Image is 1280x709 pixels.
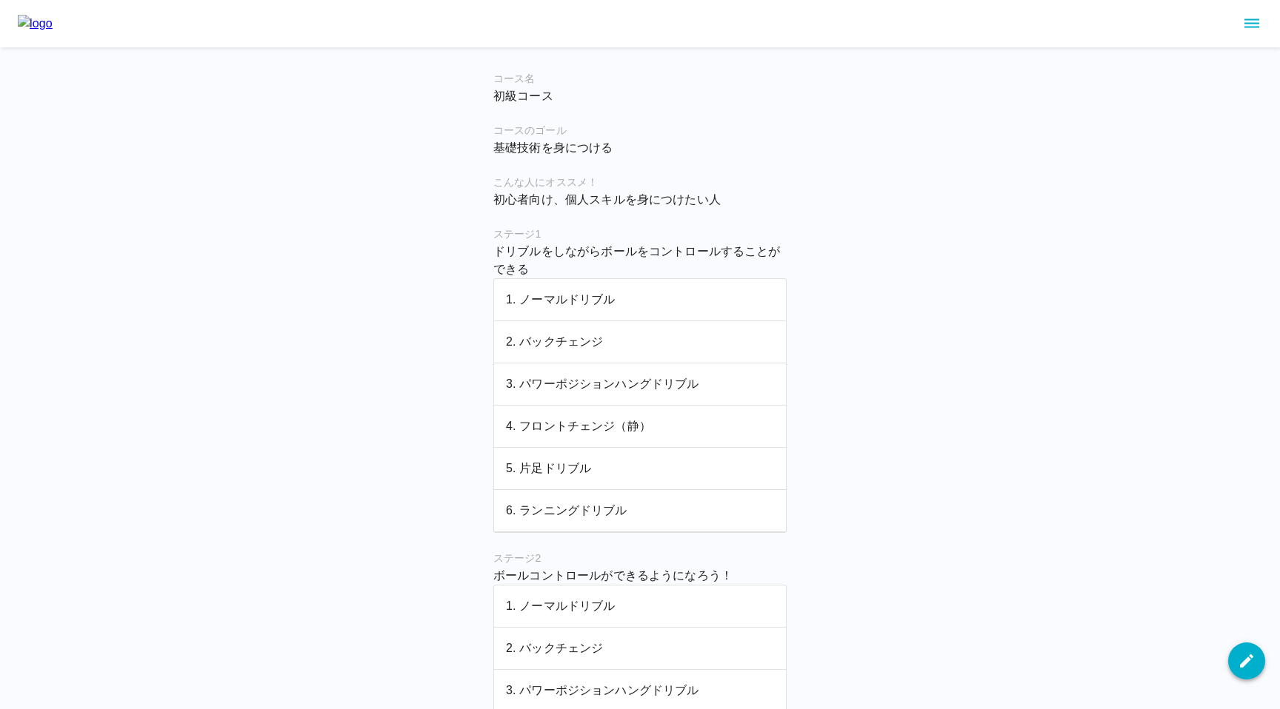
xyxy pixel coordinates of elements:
p: 6. ランニングドリブル [506,502,774,520]
p: 5. 片足ドリブル [506,460,774,477]
p: 2. バックチェンジ [506,333,774,351]
h6: こんな人にオススメ！ [493,175,787,191]
p: ボールコントロールができるようになろう！ [493,567,787,585]
p: 基礎技術を身につける [493,139,787,157]
h6: コースのゴール [493,123,787,139]
p: 初心者向け、個人スキルを身につけたい人 [493,191,787,209]
img: logo [18,15,53,33]
p: 1. ノーマルドリブル [506,597,774,615]
h6: ステージ 2 [493,551,787,567]
h6: コース名 [493,71,787,87]
p: 2. バックチェンジ [506,639,774,657]
p: 4. フロントチェンジ（静） [506,417,774,435]
p: ドリブルをしながらボールをコントロールすることができる [493,243,787,278]
button: sidemenu [1239,11,1264,36]
p: 初級コース [493,87,787,105]
p: 1. ノーマルドリブル [506,291,774,309]
h6: ステージ 1 [493,226,787,243]
p: 3. パワーポジションハングドリブル [506,682,774,699]
p: 3. パワーポジションハングドリブル [506,375,774,393]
